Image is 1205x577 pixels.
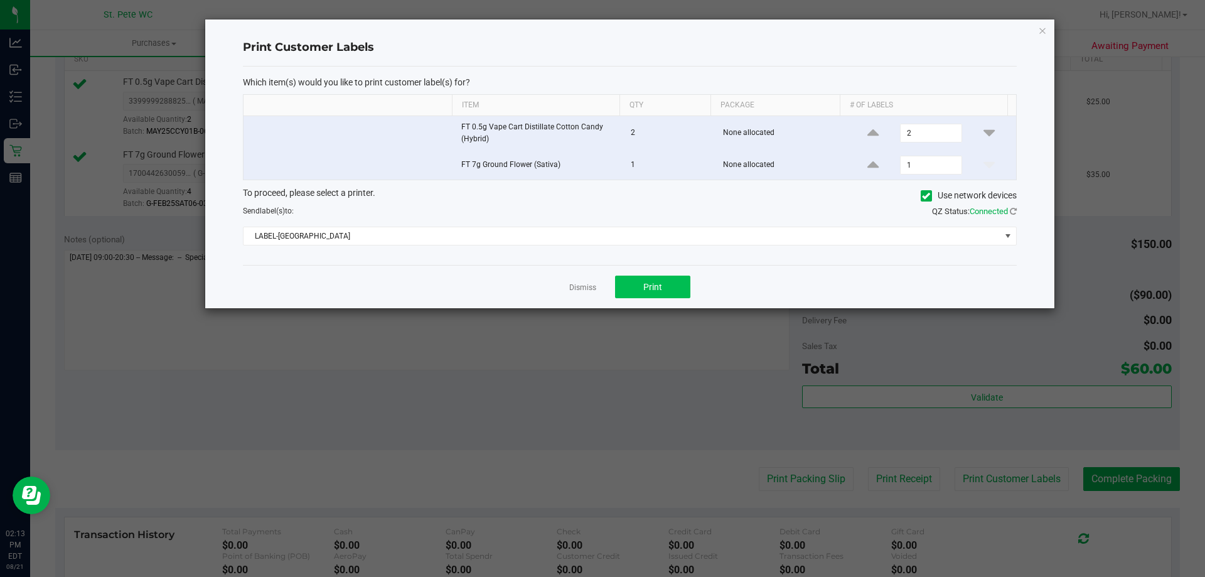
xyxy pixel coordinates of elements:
[932,207,1017,216] span: QZ Status:
[710,95,840,116] th: Package
[619,95,710,116] th: Qty
[243,77,1017,88] p: Which item(s) would you like to print customer label(s) for?
[243,40,1017,56] h4: Print Customer Labels
[13,477,50,514] iframe: Resource center
[452,95,619,116] th: Item
[569,283,596,293] a: Dismiss
[643,282,662,292] span: Print
[840,95,1007,116] th: # of labels
[623,116,715,151] td: 2
[260,207,285,215] span: label(s)
[715,116,847,151] td: None allocated
[615,276,690,298] button: Print
[454,151,623,180] td: FT 7g Ground Flower (Sativa)
[233,186,1026,205] div: To proceed, please select a printer.
[454,116,623,151] td: FT 0.5g Vape Cart Distillate Cotton Candy (Hybrid)
[921,189,1017,202] label: Use network devices
[623,151,715,180] td: 1
[243,207,294,215] span: Send to:
[715,151,847,180] td: None allocated
[970,207,1008,216] span: Connected
[244,227,1000,245] span: LABEL-[GEOGRAPHIC_DATA]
